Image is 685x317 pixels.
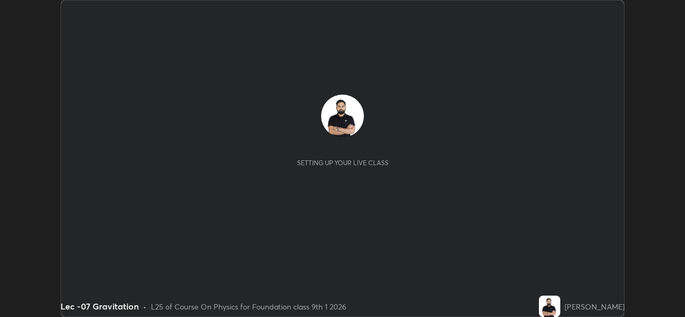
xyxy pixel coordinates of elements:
[321,95,364,137] img: b2bed59bc78e40b190ce8b8d42fd219a.jpg
[143,301,147,312] div: •
[565,301,625,312] div: [PERSON_NAME]
[539,296,560,317] img: b2bed59bc78e40b190ce8b8d42fd219a.jpg
[60,300,139,313] div: Lec -07 Gravitation
[297,159,389,167] div: Setting up your live class
[151,301,346,312] div: L25 of Course On Physics for Foundation class 9th 1 2026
